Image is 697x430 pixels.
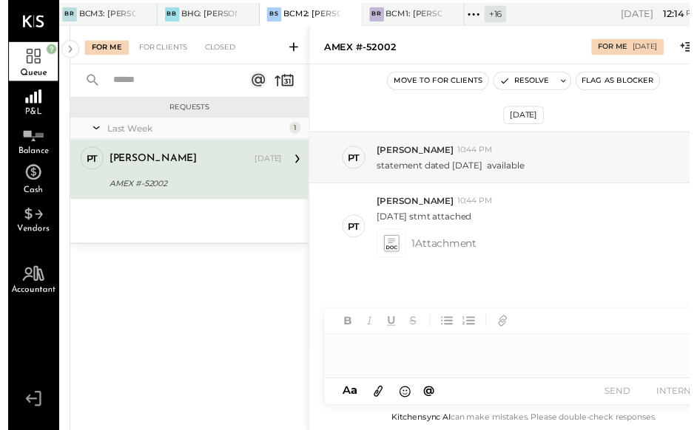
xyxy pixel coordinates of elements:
button: Bold [338,318,357,338]
div: For Me [604,43,634,53]
button: Flag as Blocker [582,74,667,92]
div: PT [348,225,360,239]
a: Cash [1,163,51,202]
div: BR [55,7,70,22]
span: 10:44 PM [459,148,496,160]
p: [DATE] stmt attached [377,215,474,228]
button: Resolve [497,74,559,92]
span: 1 Attachment [413,234,479,264]
div: BS [265,7,280,22]
div: Requests [71,105,300,115]
div: BCM3: [PERSON_NAME] Westside Grill [73,9,130,21]
div: BHG: [PERSON_NAME] Hospitality Group, LLC [178,9,235,21]
a: Vendors [1,202,51,242]
div: [DATE] [639,43,664,53]
span: P&L [18,110,35,119]
span: Cash [16,190,36,199]
div: AMEX #-52002 [323,41,397,55]
span: [PERSON_NAME] [377,147,456,160]
span: Accountant [4,292,49,301]
div: Last Week [101,125,284,137]
button: Strikethrough [405,318,424,338]
div: BCM1: [PERSON_NAME] Kitchen Bar Market [387,9,445,21]
div: For Clients [127,41,191,56]
button: Underline [383,318,402,338]
button: Italic [360,318,380,338]
div: For Me [78,41,124,56]
a: P&L [1,83,51,123]
span: Queue [13,70,40,79]
span: 12 : 14 [662,7,692,21]
div: BR [370,7,385,22]
div: + 16 [488,6,510,23]
span: Vendors [10,230,43,239]
p: statement dated [DATE] available [377,163,528,175]
div: PT [348,154,360,168]
a: Queue [1,43,51,83]
button: SEND [594,390,653,410]
div: [PERSON_NAME] [104,155,193,170]
a: Balance [1,123,51,163]
a: Accountant [1,265,51,304]
span: 10:44 PM [459,200,496,212]
span: [PERSON_NAME] [377,199,456,212]
button: Move to for clients [388,74,491,92]
div: PT [80,155,92,169]
button: Aa [338,392,362,408]
div: AMEX #-52002 [104,180,276,195]
div: BCM2: [PERSON_NAME] American Cooking [282,9,340,21]
span: @ [425,392,437,406]
div: [DATE] [252,157,280,168]
div: 1 [288,125,300,137]
button: Ordered List [462,318,481,338]
div: BB [161,7,175,22]
span: a [351,392,357,406]
div: Closed [194,41,240,56]
button: @ [421,391,442,409]
span: Balance [10,150,41,159]
div: [DATE] [507,109,548,127]
button: Unordered List [440,318,459,338]
button: Add URL [496,318,516,338]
